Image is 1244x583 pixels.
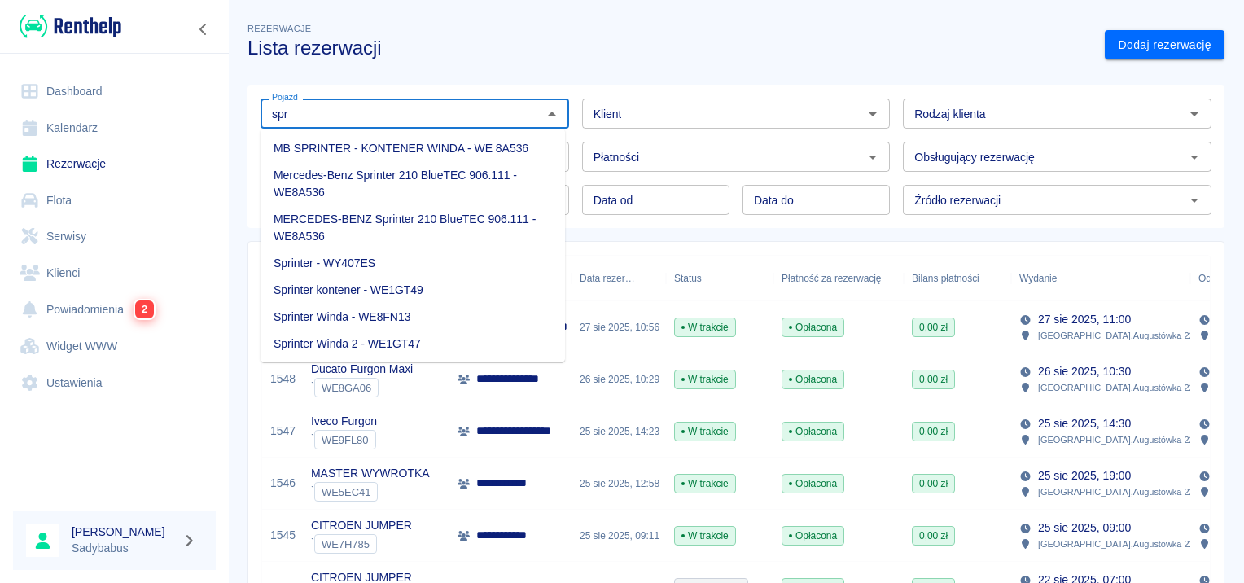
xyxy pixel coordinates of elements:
div: Bilans płatności [904,256,1011,301]
p: Sadybabus [72,540,176,557]
div: Klient [449,256,572,301]
p: [GEOGRAPHIC_DATA] , Augustówka 22A [1038,537,1200,551]
a: Kalendarz [13,110,216,147]
div: Status [666,256,773,301]
span: WE8GA06 [315,382,378,394]
div: ` [311,430,377,449]
div: 27 sie 2025, 10:56 [572,301,666,353]
button: Otwórz [1183,103,1206,125]
p: Ducato Furgon Maxi [311,361,413,378]
p: 25 sie 2025, 14:30 [1038,415,1131,432]
div: 25 sie 2025, 12:58 [572,458,666,510]
p: [GEOGRAPHIC_DATA] , Augustówka 22A [1038,328,1200,343]
p: 27 sie 2025, 11:00 [1038,311,1131,328]
a: 1546 [270,475,296,492]
div: ` [311,482,429,502]
span: WE9FL80 [315,434,375,446]
div: Data rezerwacji [572,256,666,301]
span: WE7H785 [315,538,376,550]
p: [GEOGRAPHIC_DATA] , Augustówka 22A [1038,380,1200,395]
div: Status [674,256,702,301]
span: Opłacona [782,372,843,387]
a: Renthelp logo [13,13,121,40]
a: Dodaj rezerwację [1105,30,1224,60]
a: 1545 [270,527,296,544]
div: 25 sie 2025, 09:11 [572,510,666,562]
div: Bilans płatności [912,256,979,301]
span: W trakcie [675,476,735,491]
a: Flota [13,182,216,219]
a: Rezerwacje [13,146,216,182]
button: Sort [1057,267,1080,290]
a: 1548 [270,370,296,388]
li: Sprinter Winda - WE8FN13 [261,304,565,331]
span: W trakcie [675,528,735,543]
button: Otwórz [1183,146,1206,169]
div: Wydanie [1019,256,1057,301]
input: DD.MM.YYYY [742,185,890,215]
div: 26 sie 2025, 10:29 [572,353,666,405]
a: Widget WWW [13,328,216,365]
a: Ustawienia [13,365,216,401]
span: 0,00 zł [913,372,954,387]
p: [GEOGRAPHIC_DATA] , Augustówka 22A [1038,432,1200,447]
span: 0,00 zł [913,528,954,543]
li: Mercedes-Benz Sprinter 210 BlueTEC 906.111 - WE8A536 [261,162,565,206]
p: CITROEN JUMPER [311,517,412,534]
span: Opłacona [782,528,843,543]
li: Sprinter kontener - WE1GT49 [261,277,565,304]
div: Data rezerwacji [580,256,635,301]
span: Opłacona [782,424,843,439]
button: Sort [635,267,658,290]
a: Dashboard [13,73,216,110]
a: Klienci [13,255,216,291]
span: 0,00 zł [913,476,954,491]
a: Serwisy [13,218,216,255]
span: W trakcie [675,320,735,335]
button: Otwórz [861,146,884,169]
li: Sprinter Winda 2 - WE1GT47 [261,331,565,357]
div: 25 sie 2025, 14:23 [572,405,666,458]
li: MERCEDES-BENZ Sprinter 210 BlueTEC 906.111 - WE8A536 [261,206,565,250]
button: Otwórz [1183,189,1206,212]
div: Płatność za rezerwację [782,256,882,301]
a: Powiadomienia2 [13,291,216,328]
img: Renthelp logo [20,13,121,40]
button: Otwórz [861,103,884,125]
p: Iveco Furgon [311,413,377,430]
button: Zamknij [541,103,563,125]
p: 25 sie 2025, 09:00 [1038,519,1131,537]
li: Sprinter - WY407ES [261,250,565,277]
p: 26 sie 2025, 10:30 [1038,363,1131,380]
div: ` [311,378,413,397]
p: [GEOGRAPHIC_DATA] , Augustówka 22A [1038,484,1200,499]
span: Opłacona [782,476,843,491]
label: Pojazd [272,91,298,103]
span: 2 [135,300,154,318]
li: MB SPRINTER - KONTENER WINDA - WE 8A536 [261,135,565,162]
a: 1547 [270,423,296,440]
input: DD.MM.YYYY [582,185,729,215]
span: Rezerwacje [247,24,311,33]
div: Płatność za rezerwację [773,256,904,301]
p: MASTER WYWROTKA [311,465,429,482]
span: W trakcie [675,424,735,439]
p: 25 sie 2025, 19:00 [1038,467,1131,484]
span: W trakcie [675,372,735,387]
h6: [PERSON_NAME] [72,524,176,540]
span: 0,00 zł [913,424,954,439]
button: Zwiń nawigację [191,19,216,40]
span: 0,00 zł [913,320,954,335]
div: Wydanie [1011,256,1190,301]
span: Opłacona [782,320,843,335]
span: WE5EC41 [315,486,377,498]
div: ` [311,534,412,554]
h3: Lista rezerwacji [247,37,1092,59]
